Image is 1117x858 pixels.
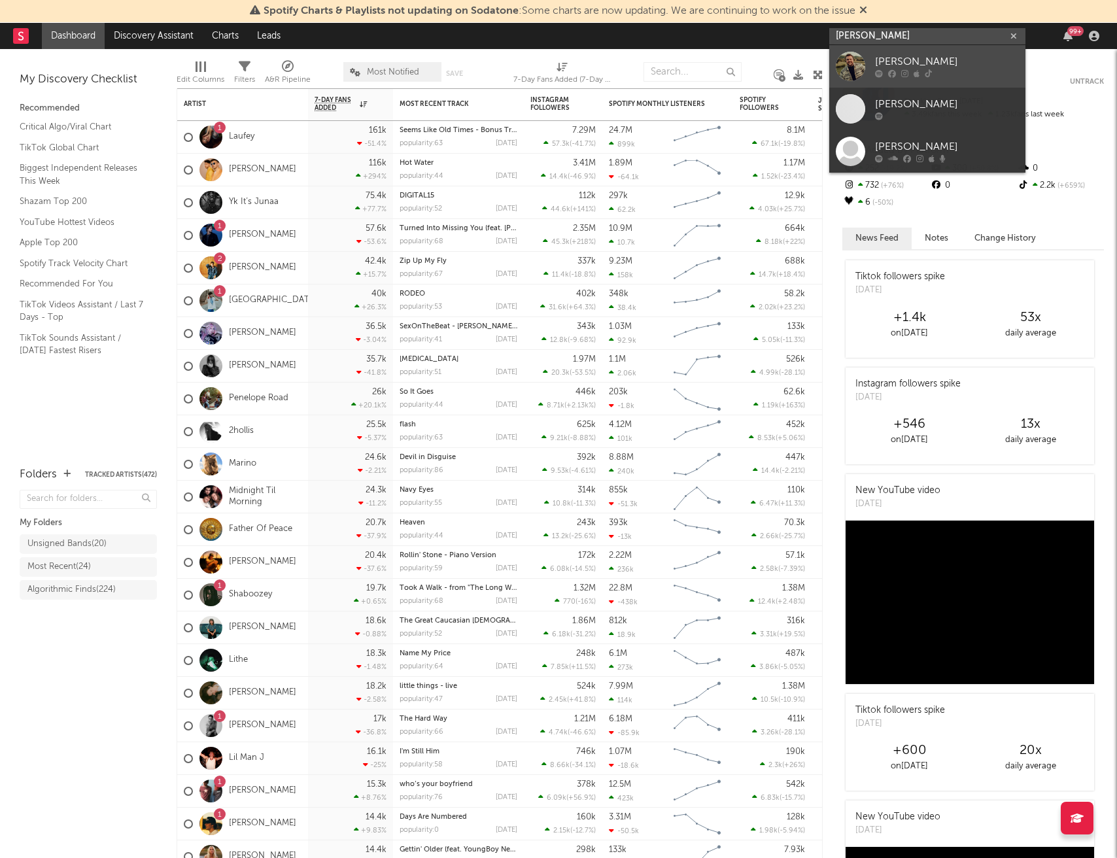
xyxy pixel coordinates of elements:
[784,290,805,298] div: 58.2k
[761,173,778,180] span: 1.52k
[609,290,628,298] div: 348k
[855,284,945,297] div: [DATE]
[576,388,596,396] div: 446k
[870,199,893,207] span: -50 %
[780,173,803,180] span: -23.4 %
[20,256,144,271] a: Spotify Track Velocity Chart
[609,224,632,233] div: 10.9M
[1063,31,1073,41] button: 99+
[229,622,296,633] a: [PERSON_NAME]
[496,402,517,409] div: [DATE]
[572,141,594,148] span: -41.7 %
[234,56,255,94] div: Filters
[849,417,970,432] div: +546
[668,383,727,415] svg: Chart title
[400,225,517,232] div: Turned Into Missing You (feat. Avery Anna)
[781,369,803,377] span: -28.1 %
[785,453,805,462] div: 447k
[400,323,517,330] div: SexOnTheBeat - Alex Chapman Remix
[496,205,517,213] div: [DATE]
[609,467,634,475] div: 240k
[369,159,387,167] div: 116k
[576,290,596,298] div: 402k
[785,257,805,266] div: 688k
[400,388,517,396] div: So It Goes
[400,303,442,311] div: popularity: 53
[970,310,1091,326] div: 53 x
[573,224,596,233] div: 2.35M
[783,159,805,167] div: 1.17M
[779,206,803,213] span: +25.7 %
[400,715,447,723] a: The Hard Way
[400,192,434,199] a: DIGITAL15
[668,284,727,317] svg: Chart title
[20,235,144,250] a: Apple Top 200
[749,434,805,442] div: ( )
[550,435,568,442] span: 9.21k
[577,257,596,266] div: 337k
[912,228,961,249] button: Notes
[229,458,256,470] a: Marino
[400,650,451,657] a: Name My Price
[264,6,855,16] span: : Some charts are now updating. We are continuing to work on the issue
[355,205,387,213] div: +77.7 %
[177,72,224,88] div: Edit Columns
[551,468,569,475] span: 9.53k
[400,683,457,690] a: little things - live
[543,237,596,246] div: ( )
[1067,26,1084,36] div: 99 +
[229,687,296,698] a: [PERSON_NAME]
[366,420,387,429] div: 25.5k
[573,355,596,364] div: 1.97M
[753,466,805,475] div: ( )
[20,534,157,554] a: Unsigned Bands(20)
[644,62,742,82] input: Search...
[229,426,254,437] a: 2hollis
[577,453,596,462] div: 392k
[572,369,594,377] span: -53.5 %
[400,585,524,592] a: Took A Walk - from "The Long Walk"
[400,434,443,441] div: popularity: 63
[668,219,727,252] svg: Chart title
[783,388,805,396] div: 62.6k
[579,192,596,200] div: 112k
[400,140,443,147] div: popularity: 63
[356,237,387,246] div: -53.6 %
[970,326,1091,341] div: daily average
[753,401,805,409] div: ( )
[929,177,1016,194] div: 0
[366,192,387,200] div: 75.4k
[782,468,803,475] span: -2.21 %
[184,100,282,108] div: Artist
[400,238,443,245] div: popularity: 68
[1070,75,1104,88] button: Untrack
[542,466,596,475] div: ( )
[400,421,416,428] a: flash
[781,402,803,409] span: +163 %
[609,369,636,377] div: 2.06k
[782,337,803,344] span: -11.3 %
[354,303,387,311] div: +26.3 %
[762,337,780,344] span: 5.05k
[367,68,419,77] span: Most Notified
[849,310,970,326] div: +1.4k
[609,355,626,364] div: 1.1M
[400,846,566,853] a: Gettin' Older (feat. YoungBoy Never Broke Again)
[753,335,805,344] div: ( )
[356,172,387,180] div: +294 %
[1056,182,1085,190] span: +659 %
[20,580,157,600] a: Algorithmic Finds(224)
[785,192,805,200] div: 12.9k
[400,258,447,265] a: Zip Up My Fly
[785,239,803,246] span: +22 %
[750,303,805,311] div: ( )
[446,70,463,77] button: Save
[609,402,634,410] div: -1.8k
[400,258,517,265] div: Zip Up My Fly
[264,6,519,16] span: Spotify Charts & Playlists not updating on Sodatone
[496,467,517,474] div: [DATE]
[577,420,596,429] div: 625k
[552,141,570,148] span: 57.3k
[543,270,596,279] div: ( )
[400,748,439,755] a: I'm Still Him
